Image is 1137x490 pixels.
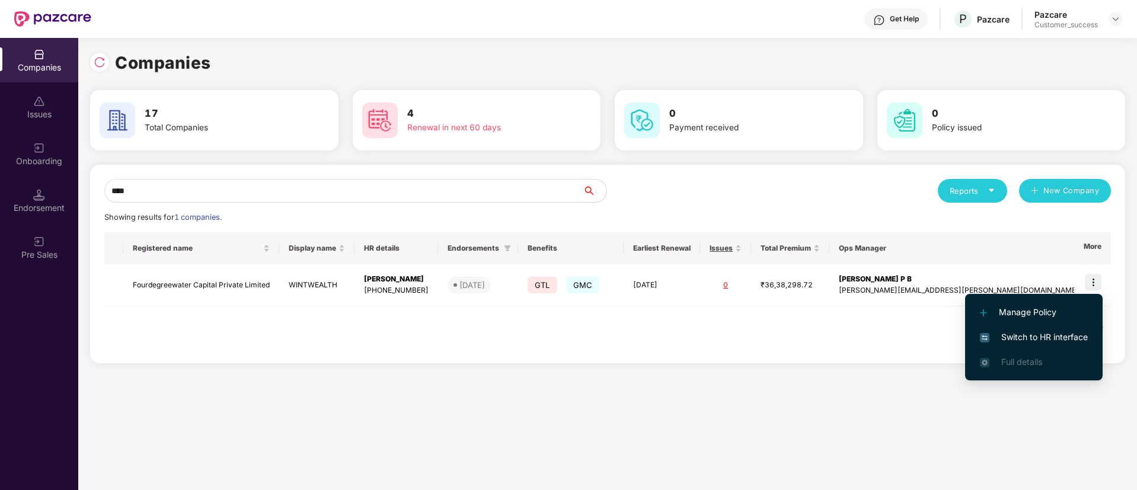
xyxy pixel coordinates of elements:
span: Switch to HR interface [980,331,1088,344]
img: svg+xml;base64,PHN2ZyBpZD0iUmVsb2FkLTMyeDMyIiB4bWxucz0iaHR0cDovL3d3dy53My5vcmcvMjAwMC9zdmciIHdpZH... [94,56,106,68]
h3: 0 [932,106,1081,121]
span: New Company [1043,185,1100,197]
span: Manage Policy [980,306,1088,319]
th: Registered name [123,232,279,264]
span: P [959,12,967,26]
div: Payment received [669,121,819,134]
div: Renewal in next 60 days [407,121,557,134]
div: ₹36,38,298.72 [761,280,820,291]
span: filter [502,241,513,255]
div: [DATE] [459,279,485,291]
img: svg+xml;base64,PHN2ZyBpZD0iQ29tcGFuaWVzIiB4bWxucz0iaHR0cDovL3d3dy53My5vcmcvMjAwMC9zdmciIHdpZHRoPS... [33,49,45,60]
button: plusNew Company [1019,179,1111,203]
h1: Companies [115,50,211,76]
img: svg+xml;base64,PHN2ZyBpZD0iSXNzdWVzX2Rpc2FibGVkIiB4bWxucz0iaHR0cDovL3d3dy53My5vcmcvMjAwMC9zdmciIH... [33,95,45,107]
td: Fourdegreewater Capital Private Limited [123,264,279,306]
img: svg+xml;base64,PHN2ZyB4bWxucz0iaHR0cDovL3d3dy53My5vcmcvMjAwMC9zdmciIHdpZHRoPSI2MCIgaGVpZ2h0PSI2MC... [624,103,660,138]
div: Total Companies [145,121,294,134]
span: filter [504,245,511,252]
div: [PERSON_NAME][EMAIL_ADDRESS][PERSON_NAME][DOMAIN_NAME] [839,285,1079,296]
div: Customer_success [1034,20,1098,30]
span: search [582,186,606,196]
span: Registered name [133,244,261,253]
span: Issues [710,244,733,253]
img: svg+xml;base64,PHN2ZyBpZD0iSGVscC0zMngzMiIgeG1sbnM9Imh0dHA6Ly93d3cudzMub3JnLzIwMDAvc3ZnIiB3aWR0aD... [873,14,885,26]
span: filter [1072,241,1084,255]
div: Reports [950,185,995,197]
h3: 0 [669,106,819,121]
img: svg+xml;base64,PHN2ZyB4bWxucz0iaHR0cDovL3d3dy53My5vcmcvMjAwMC9zdmciIHdpZHRoPSI2MCIgaGVpZ2h0PSI2MC... [100,103,135,138]
td: [DATE] [624,264,700,306]
div: [PERSON_NAME] P B [839,274,1079,285]
img: svg+xml;base64,PHN2ZyB3aWR0aD0iMjAiIGhlaWdodD0iMjAiIHZpZXdCb3g9IjAgMCAyMCAyMCIgZmlsbD0ibm9uZSIgeG... [33,236,45,248]
img: icon [1085,274,1101,290]
img: New Pazcare Logo [14,11,91,27]
img: svg+xml;base64,PHN2ZyB4bWxucz0iaHR0cDovL3d3dy53My5vcmcvMjAwMC9zdmciIHdpZHRoPSIxNi4zNjMiIGhlaWdodD... [980,358,989,367]
img: svg+xml;base64,PHN2ZyB4bWxucz0iaHR0cDovL3d3dy53My5vcmcvMjAwMC9zdmciIHdpZHRoPSIxNiIgaGVpZ2h0PSIxNi... [980,333,989,342]
div: [PERSON_NAME] [364,274,429,285]
span: caret-down [988,187,995,194]
img: svg+xml;base64,PHN2ZyBpZD0iRHJvcGRvd24tMzJ4MzIiIHhtbG5zPSJodHRwOi8vd3d3LnczLm9yZy8yMDAwL3N2ZyIgd2... [1111,14,1120,24]
img: svg+xml;base64,PHN2ZyB4bWxucz0iaHR0cDovL3d3dy53My5vcmcvMjAwMC9zdmciIHdpZHRoPSIxMi4yMDEiIGhlaWdodD... [980,309,987,316]
h3: 4 [407,106,557,121]
th: More [1074,232,1111,264]
span: GMC [566,277,600,293]
span: Total Premium [761,244,811,253]
span: Endorsements [448,244,499,253]
span: Ops Manager [839,244,1069,253]
span: plus [1031,187,1039,196]
img: svg+xml;base64,PHN2ZyB4bWxucz0iaHR0cDovL3d3dy53My5vcmcvMjAwMC9zdmciIHdpZHRoPSI2MCIgaGVpZ2h0PSI2MC... [362,103,398,138]
th: Display name [279,232,354,264]
span: Showing results for [104,213,222,222]
img: svg+xml;base64,PHN2ZyB4bWxucz0iaHR0cDovL3d3dy53My5vcmcvMjAwMC9zdmciIHdpZHRoPSI2MCIgaGVpZ2h0PSI2MC... [887,103,922,138]
td: WINTWEALTH [279,264,354,306]
div: Policy issued [932,121,1081,134]
img: svg+xml;base64,PHN2ZyB3aWR0aD0iMjAiIGhlaWdodD0iMjAiIHZpZXdCb3g9IjAgMCAyMCAyMCIgZmlsbD0ibm9uZSIgeG... [33,142,45,154]
span: Display name [289,244,336,253]
div: 0 [710,280,742,291]
span: 1 companies. [174,213,222,222]
img: svg+xml;base64,PHN2ZyB3aWR0aD0iMTQuNSIgaGVpZ2h0PSIxNC41IiB2aWV3Qm94PSIwIDAgMTYgMTYiIGZpbGw9Im5vbm... [33,189,45,201]
th: Benefits [518,232,624,264]
h3: 17 [145,106,294,121]
th: Total Premium [751,232,829,264]
span: Full details [1001,357,1042,367]
div: Get Help [890,14,919,24]
th: Issues [700,232,751,264]
span: GTL [528,277,557,293]
div: [PHONE_NUMBER] [364,285,429,296]
button: search [582,179,607,203]
th: HR details [354,232,438,264]
div: Pazcare [1034,9,1098,20]
div: Pazcare [977,14,1010,25]
th: Earliest Renewal [624,232,700,264]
